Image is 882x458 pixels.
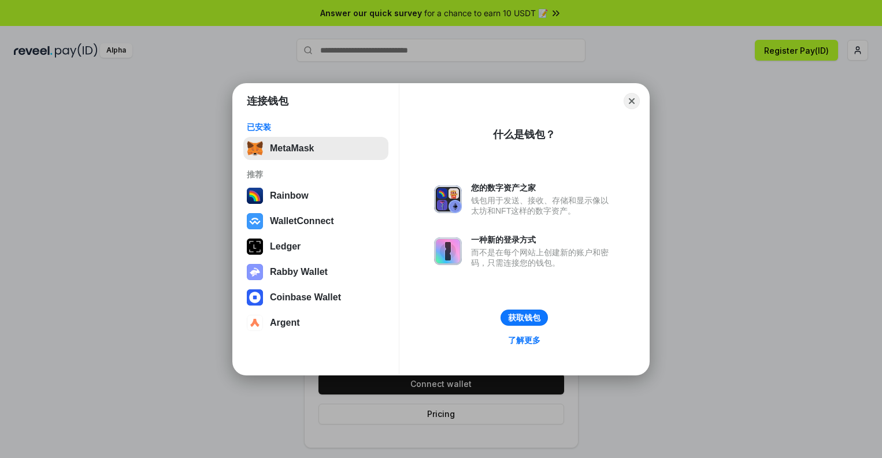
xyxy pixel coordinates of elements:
img: svg+xml,%3Csvg%20width%3D%2228%22%20height%3D%2228%22%20viewBox%3D%220%200%2028%2028%22%20fill%3D... [247,315,263,331]
button: Rainbow [243,184,388,207]
img: svg+xml,%3Csvg%20fill%3D%22none%22%20height%3D%2233%22%20viewBox%3D%220%200%2035%2033%22%20width%... [247,140,263,157]
div: 已安装 [247,122,385,132]
img: svg+xml,%3Csvg%20xmlns%3D%22http%3A%2F%2Fwww.w3.org%2F2000%2Fsvg%22%20fill%3D%22none%22%20viewBox... [247,264,263,280]
div: MetaMask [270,143,314,154]
img: svg+xml,%3Csvg%20width%3D%22120%22%20height%3D%22120%22%20viewBox%3D%220%200%20120%20120%22%20fil... [247,188,263,204]
a: 了解更多 [501,333,547,348]
div: Argent [270,318,300,328]
div: 推荐 [247,169,385,180]
button: WalletConnect [243,210,388,233]
div: 一种新的登录方式 [471,234,614,245]
img: svg+xml,%3Csvg%20xmlns%3D%22http%3A%2F%2Fwww.w3.org%2F2000%2Fsvg%22%20fill%3D%22none%22%20viewBox... [434,185,462,213]
div: 您的数字资产之家 [471,183,614,193]
div: 了解更多 [508,335,540,345]
div: 而不是在每个网站上创建新的账户和密码，只需连接您的钱包。 [471,247,614,268]
button: Close [624,93,640,109]
div: Ledger [270,241,301,252]
div: Rabby Wallet [270,267,328,277]
div: 获取钱包 [508,312,540,323]
img: svg+xml,%3Csvg%20width%3D%2228%22%20height%3D%2228%22%20viewBox%3D%220%200%2028%2028%22%20fill%3D... [247,289,263,306]
button: MetaMask [243,137,388,160]
div: 钱包用于发送、接收、存储和显示像以太坊和NFT这样的数字资产。 [471,195,614,216]
button: Coinbase Wallet [243,286,388,309]
div: 什么是钱包？ [493,128,555,142]
img: svg+xml,%3Csvg%20xmlns%3D%22http%3A%2F%2Fwww.w3.org%2F2000%2Fsvg%22%20width%3D%2228%22%20height%3... [247,239,263,255]
button: Argent [243,311,388,334]
img: svg+xml,%3Csvg%20xmlns%3D%22http%3A%2F%2Fwww.w3.org%2F2000%2Fsvg%22%20fill%3D%22none%22%20viewBox... [434,237,462,265]
img: svg+xml,%3Csvg%20width%3D%2228%22%20height%3D%2228%22%20viewBox%3D%220%200%2028%2028%22%20fill%3D... [247,213,263,229]
h1: 连接钱包 [247,94,288,108]
button: 获取钱包 [501,310,548,326]
div: WalletConnect [270,216,334,226]
div: Coinbase Wallet [270,292,341,303]
button: Ledger [243,235,388,258]
button: Rabby Wallet [243,260,388,284]
div: Rainbow [270,191,309,201]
